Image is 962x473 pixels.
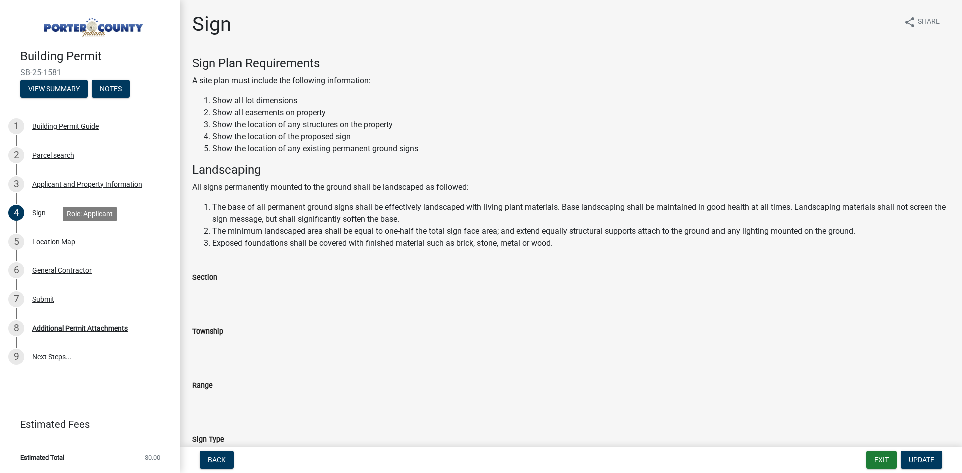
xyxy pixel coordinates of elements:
div: 3 [8,176,24,192]
div: Location Map [32,238,75,245]
div: 2 [8,147,24,163]
label: Township [192,328,223,335]
div: 7 [8,291,24,307]
div: Applicant and Property Information [32,181,142,188]
img: Porter County, Indiana [20,11,164,39]
span: $0.00 [145,454,160,461]
li: The minimum landscaped area shall be equal to one-half the total sign face area; and extend equal... [212,225,950,237]
wm-modal-confirm: Notes [92,85,130,93]
h4: Sign Plan Requirements [192,56,950,71]
wm-modal-confirm: Summary [20,85,88,93]
div: 8 [8,320,24,336]
span: Estimated Total [20,454,64,461]
li: Show the location of the proposed sign [212,131,950,143]
div: Submit [32,296,54,303]
span: Share [918,16,940,28]
h4: Building Permit [20,49,172,64]
div: Building Permit Guide [32,123,99,130]
li: Show all lot dimensions [212,95,950,107]
li: Show the location of any existing permanent ground signs [212,143,950,155]
span: SB-25-1581 [20,68,160,77]
div: Additional Permit Attachments [32,325,128,332]
div: Role: Applicant [63,207,117,221]
label: Range [192,382,213,389]
div: 6 [8,262,24,278]
div: 5 [8,234,24,250]
div: 1 [8,118,24,134]
div: Parcel search [32,152,74,159]
div: 9 [8,349,24,365]
h4: Landscaping [192,163,950,177]
p: All signs permanently mounted to the ground shall be landscaped as followed: [192,181,950,193]
li: Show the location of any structures on the property [212,119,950,131]
i: share [904,16,916,28]
button: Exit [866,451,897,469]
div: 4 [8,205,24,221]
span: Update [909,456,934,464]
li: The base of all permanent ground signs shall be effectively landscaped with living plant material... [212,201,950,225]
button: shareShare [896,12,948,32]
button: View Summary [20,80,88,98]
label: Sign Type [192,436,224,443]
li: Exposed foundations shall be covered with finished material such as brick, stone, metal or wood. [212,237,950,249]
a: Estimated Fees [8,414,164,434]
div: General Contractor [32,267,92,274]
span: Back [208,456,226,464]
button: Back [200,451,234,469]
li: Show all easements on property [212,107,950,119]
button: Update [901,451,942,469]
div: Sign [32,209,46,216]
label: Section [192,274,217,281]
h1: Sign [192,12,231,36]
button: Notes [92,80,130,98]
p: A site plan must include the following information: [192,75,950,87]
